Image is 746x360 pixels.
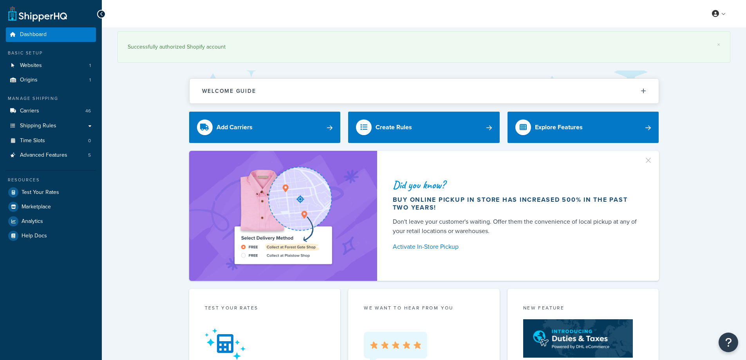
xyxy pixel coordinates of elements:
[719,333,738,352] button: Open Resource Center
[22,204,51,210] span: Marketplace
[6,214,96,228] a: Analytics
[22,189,59,196] span: Test Your Rates
[6,200,96,214] a: Marketplace
[523,304,643,313] div: New Feature
[535,122,583,133] div: Explore Features
[22,218,43,225] span: Analytics
[212,163,354,269] img: ad-shirt-map-b0359fc47e01cab431d101c4b569394f6a03f54285957d908178d52f29eb9668.png
[128,42,720,52] div: Successfully authorized Shopify account
[189,112,341,143] a: Add Carriers
[6,229,96,243] a: Help Docs
[20,62,42,69] span: Websites
[348,112,500,143] a: Create Rules
[6,58,96,73] a: Websites1
[205,304,325,313] div: Test your rates
[89,62,91,69] span: 1
[20,137,45,144] span: Time Slots
[190,79,659,103] button: Welcome Guide
[393,179,640,190] div: Did you know?
[20,123,56,129] span: Shipping Rules
[6,148,96,163] a: Advanced Features5
[6,50,96,56] div: Basic Setup
[393,241,640,252] a: Activate In-Store Pickup
[6,27,96,42] a: Dashboard
[6,58,96,73] li: Websites
[20,77,38,83] span: Origins
[22,233,47,239] span: Help Docs
[85,108,91,114] span: 46
[6,119,96,133] a: Shipping Rules
[364,304,484,311] p: we want to hear from you
[393,217,640,236] div: Don't leave your customer's waiting. Offer them the convenience of local pickup at any of your re...
[6,73,96,87] li: Origins
[6,104,96,118] a: Carriers46
[20,108,39,114] span: Carriers
[376,122,412,133] div: Create Rules
[217,122,253,133] div: Add Carriers
[88,152,91,159] span: 5
[393,196,640,212] div: Buy online pickup in store has increased 500% in the past two years!
[20,152,67,159] span: Advanced Features
[6,104,96,118] li: Carriers
[6,73,96,87] a: Origins1
[20,31,47,38] span: Dashboard
[6,148,96,163] li: Advanced Features
[6,185,96,199] a: Test Your Rates
[88,137,91,144] span: 0
[717,42,720,48] a: ×
[6,134,96,148] a: Time Slots0
[508,112,659,143] a: Explore Features
[89,77,91,83] span: 1
[6,177,96,183] div: Resources
[202,88,256,94] h2: Welcome Guide
[6,134,96,148] li: Time Slots
[6,95,96,102] div: Manage Shipping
